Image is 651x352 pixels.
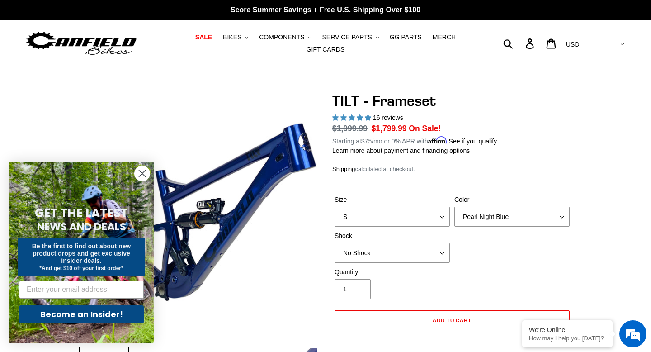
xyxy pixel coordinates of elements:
a: SALE [191,31,217,43]
span: GET THE LATEST [35,205,128,221]
img: Canfield Bikes [25,29,138,58]
span: COMPONENTS [259,33,304,41]
div: Navigation go back [10,50,24,63]
a: GIFT CARDS [302,43,349,56]
div: Chat with us now [61,51,165,62]
span: We're online! [52,114,125,205]
s: $1,999.99 [332,124,368,133]
span: Affirm [428,136,447,144]
a: Learn more about payment and financing options [332,147,470,154]
span: BIKES [223,33,241,41]
span: Be the first to find out about new product drops and get exclusive insider deals. [32,243,131,264]
span: $75 [361,138,372,145]
div: We're Online! [529,326,606,333]
button: SERVICE PARTS [317,31,383,43]
span: *And get $10 off your first order* [39,265,123,271]
button: Add to cart [335,310,570,330]
label: Size [335,195,450,205]
a: GG PARTS [385,31,426,43]
p: Starting at /mo or 0% APR with . [332,134,497,146]
span: 5.00 stars [332,114,373,121]
button: COMPONENTS [255,31,316,43]
p: How may I help you today? [529,335,606,342]
button: Become an Insider! [19,305,144,323]
a: MERCH [428,31,460,43]
span: 16 reviews [373,114,403,121]
span: GG PARTS [390,33,422,41]
span: NEWS AND DEALS [37,219,126,234]
span: SERVICE PARTS [322,33,372,41]
button: BIKES [218,31,253,43]
span: Add to cart [433,317,472,323]
label: Color [454,195,570,205]
button: Close dialog [134,166,150,181]
a: See if you qualify - Learn more about Affirm Financing (opens in modal) [449,138,497,145]
a: Shipping [332,166,355,173]
label: Shock [335,231,450,241]
label: Quantity [335,267,450,277]
span: MERCH [433,33,456,41]
span: $1,799.99 [372,124,407,133]
span: SALE [195,33,212,41]
div: Minimize live chat window [148,5,170,26]
span: GIFT CARDS [307,46,345,53]
div: calculated at checkout. [332,165,572,174]
input: Search [508,33,531,53]
img: d_696896380_company_1647369064580_696896380 [29,45,52,68]
span: On Sale! [409,123,441,134]
h1: TILT - Frameset [332,92,572,109]
textarea: Type your message and hit 'Enter' [5,247,172,279]
input: Enter your email address [19,281,144,299]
